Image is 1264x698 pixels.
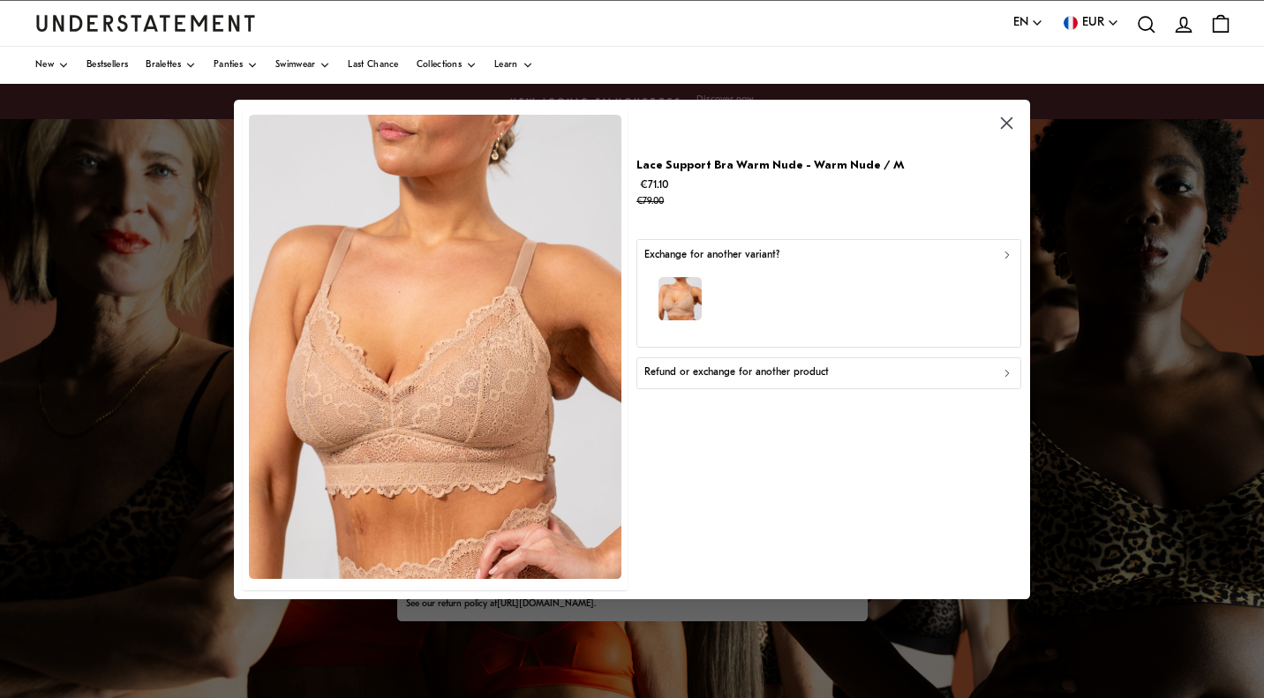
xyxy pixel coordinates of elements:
[1013,13,1028,33] span: EN
[658,277,702,320] img: model-name=Rosalie|model-size=L
[249,114,622,578] img: SALA-BRA-018-44.jpg
[636,155,905,174] p: Lace Support Bra Warm Nude - Warm Nude / M
[417,47,477,84] a: Collections
[348,47,398,84] a: Last Chance
[214,47,258,84] a: Panties
[87,61,128,70] span: Bestsellers
[35,47,69,84] a: New
[275,61,315,70] span: Swimwear
[35,61,54,70] span: New
[1061,13,1119,33] button: EUR
[275,47,330,84] a: Swimwear
[1013,13,1043,33] button: EN
[636,197,664,206] strike: €79.00
[636,175,905,210] p: €71.10
[146,47,196,84] a: Bralettes
[1082,13,1104,33] span: EUR
[87,47,128,84] a: Bestsellers
[644,364,829,381] p: Refund or exchange for another product
[417,61,462,70] span: Collections
[35,15,256,31] a: Understatement Homepage
[146,61,181,70] span: Bralettes
[494,47,533,84] a: Learn
[494,61,518,70] span: Learn
[636,238,1021,347] button: Exchange for another variant?model-name=Rosalie|model-size=L
[636,357,1021,388] button: Refund or exchange for another product
[214,61,243,70] span: Panties
[644,246,779,263] p: Exchange for another variant?
[348,61,398,70] span: Last Chance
